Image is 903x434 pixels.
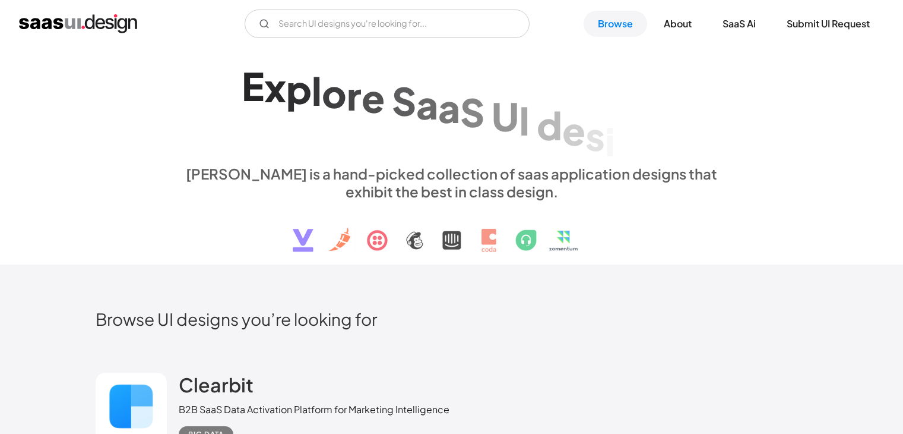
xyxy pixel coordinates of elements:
a: Submit UI Request [772,11,884,37]
div: a [438,85,460,131]
div: U [492,93,519,139]
div: r [347,73,362,118]
a: home [19,14,137,33]
a: About [649,11,706,37]
div: I [519,98,530,143]
div: l [312,68,322,114]
h1: Explore SaaS UI design patterns & interactions. [179,61,725,153]
a: Clearbit [179,373,254,402]
div: p [286,66,312,112]
div: x [264,65,286,111]
h2: Browse UI designs you’re looking for [96,309,808,329]
div: e [562,108,585,153]
div: i [605,119,615,165]
a: SaaS Ai [708,11,770,37]
div: d [537,102,562,148]
div: a [416,81,438,127]
h2: Clearbit [179,373,254,397]
div: e [362,75,385,121]
a: Browse [584,11,647,37]
div: B2B SaaS Data Activation Platform for Marketing Intelligence [179,402,449,417]
div: S [460,89,484,135]
div: S [392,78,416,124]
div: [PERSON_NAME] is a hand-picked collection of saas application designs that exhibit the best in cl... [179,165,725,200]
img: text, icon, saas logo [272,200,632,262]
div: E [242,64,264,109]
input: Search UI designs you're looking for... [245,10,530,38]
form: Email Form [245,10,530,38]
div: o [322,70,347,116]
div: s [585,113,605,159]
